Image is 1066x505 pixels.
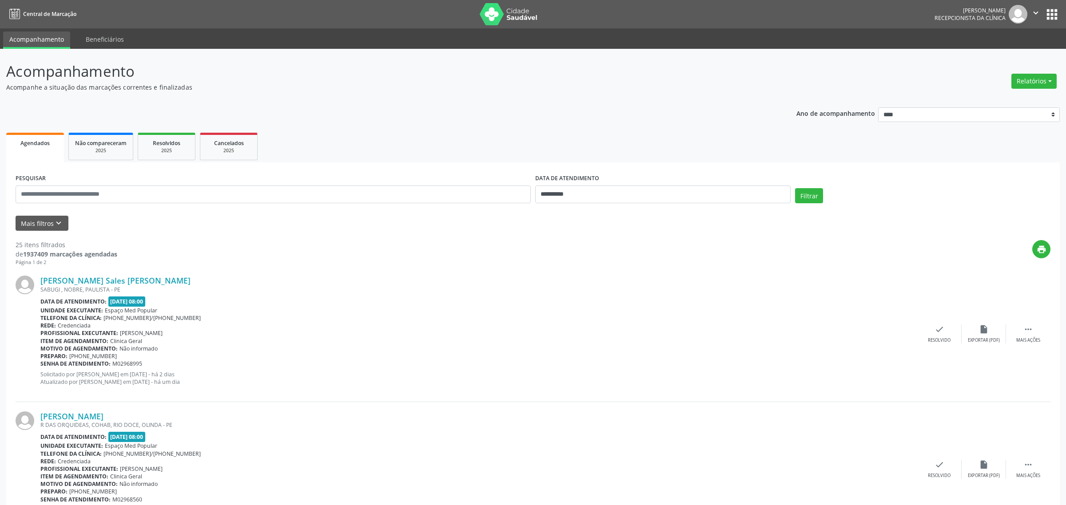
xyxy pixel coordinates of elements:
i:  [1023,460,1033,469]
b: Senha de atendimento: [40,360,111,367]
i:  [1031,8,1041,18]
i: keyboard_arrow_down [54,218,64,228]
b: Telefone da clínica: [40,314,102,322]
a: [PERSON_NAME] Sales [PERSON_NAME] [40,276,191,285]
div: Exportar (PDF) [968,473,1000,479]
b: Preparo: [40,488,68,495]
div: Resolvido [928,337,951,343]
span: Central de Marcação [23,10,76,18]
p: Ano de acompanhamento [796,107,875,118]
strong: 1937409 marcações agendadas [23,250,117,258]
a: [PERSON_NAME] [40,411,103,421]
b: Senha de atendimento: [40,496,111,503]
img: img [16,411,34,430]
img: img [16,276,34,294]
div: Exportar (PDF) [968,337,1000,343]
button: apps [1044,7,1060,22]
span: Não informado [119,480,158,488]
i: insert_drive_file [979,324,989,334]
span: [PHONE_NUMBER]/[PHONE_NUMBER] [103,314,201,322]
span: [PHONE_NUMBER] [69,352,117,360]
label: PESQUISAR [16,172,46,185]
span: Credenciada [58,458,91,465]
div: Resolvido [928,473,951,479]
span: [PHONE_NUMBER] [69,488,117,495]
div: 2025 [75,147,127,154]
i:  [1023,324,1033,334]
div: SABUGI , NOBRE, PAULISTA - PE [40,286,917,293]
a: Acompanhamento [3,32,70,49]
a: Central de Marcação [6,7,76,21]
b: Motivo de agendamento: [40,480,118,488]
b: Unidade executante: [40,442,103,450]
span: [PERSON_NAME] [120,465,163,473]
label: DATA DE ATENDIMENTO [535,172,599,185]
span: Espaço Med Popular [105,442,157,450]
span: Não compareceram [75,139,127,147]
div: Página 1 de 2 [16,259,117,266]
span: Credenciada [58,322,91,329]
a: Beneficiários [80,32,130,47]
button: print [1032,240,1050,258]
p: Acompanhamento [6,60,744,83]
span: Clinica Geral [110,473,142,480]
span: [PERSON_NAME] [120,329,163,337]
b: Profissional executante: [40,465,118,473]
img: img [1009,5,1027,24]
span: [DATE] 08:00 [108,296,146,307]
span: Cancelados [214,139,244,147]
b: Motivo de agendamento: [40,345,118,352]
div: Mais ações [1016,473,1040,479]
div: 2025 [144,147,189,154]
i: check [935,460,944,469]
b: Unidade executante: [40,307,103,314]
span: M02968995 [112,360,142,367]
div: 25 itens filtrados [16,240,117,249]
span: Resolvidos [153,139,180,147]
b: Rede: [40,458,56,465]
b: Preparo: [40,352,68,360]
b: Data de atendimento: [40,433,107,441]
span: [DATE] 08:00 [108,432,146,442]
b: Item de agendamento: [40,473,108,480]
span: Não informado [119,345,158,352]
i: check [935,324,944,334]
div: R DAS ORQUIDEAS, COHAB, RIO DOCE, OLINDA - PE [40,421,917,429]
div: [PERSON_NAME] [935,7,1006,14]
i: print [1037,245,1046,254]
span: [PHONE_NUMBER]/[PHONE_NUMBER] [103,450,201,458]
div: Mais ações [1016,337,1040,343]
button: Mais filtroskeyboard_arrow_down [16,216,68,231]
button: Relatórios [1011,74,1057,89]
p: Solicitado por [PERSON_NAME] em [DATE] - há 2 dias Atualizado por [PERSON_NAME] em [DATE] - há um... [40,371,917,386]
b: Data de atendimento: [40,298,107,305]
b: Rede: [40,322,56,329]
b: Item de agendamento: [40,337,108,345]
span: Espaço Med Popular [105,307,157,314]
span: M02968560 [112,496,142,503]
span: Recepcionista da clínica [935,14,1006,22]
b: Profissional executante: [40,329,118,337]
span: Agendados [20,139,50,147]
p: Acompanhe a situação das marcações correntes e finalizadas [6,83,744,92]
div: 2025 [207,147,251,154]
button:  [1027,5,1044,24]
button: Filtrar [795,188,823,203]
div: de [16,249,117,259]
i: insert_drive_file [979,460,989,469]
b: Telefone da clínica: [40,450,102,458]
span: Clinica Geral [110,337,142,345]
